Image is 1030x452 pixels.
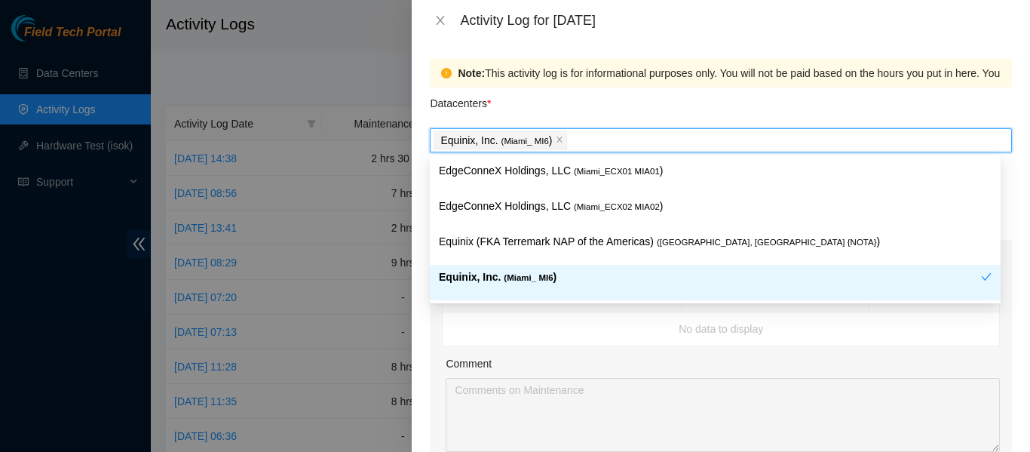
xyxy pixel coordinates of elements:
textarea: Comment [446,378,1000,452]
span: ( Miami_ MI6 [504,273,553,282]
span: ( Miami_ECX02 MIA02 [574,202,660,211]
span: ( Miami_ECX01 MIA01 [574,167,660,176]
p: EdgeConneX Holdings, LLC ) [439,198,992,215]
span: close [556,136,563,145]
label: Comment [446,355,492,372]
span: close [434,14,446,26]
p: Equinix, Inc. ) [439,269,981,286]
span: ( [GEOGRAPHIC_DATA], [GEOGRAPHIC_DATA] {NOTA} [657,238,877,247]
p: Equinix (FKA Terremark NAP of the Americas) ) [439,233,992,251]
strong: Note: [458,65,485,81]
p: Datacenters [430,88,491,112]
span: ( Miami_ MI6 [501,137,549,146]
button: Close [430,14,451,28]
p: Equinix, Inc. ) [440,132,552,149]
p: EdgeConneX Holdings, LLC ) [439,162,992,180]
span: check [981,272,992,282]
td: No data to display [443,312,1000,346]
div: Activity Log for [DATE] [460,12,1012,29]
span: exclamation-circle [441,68,452,78]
